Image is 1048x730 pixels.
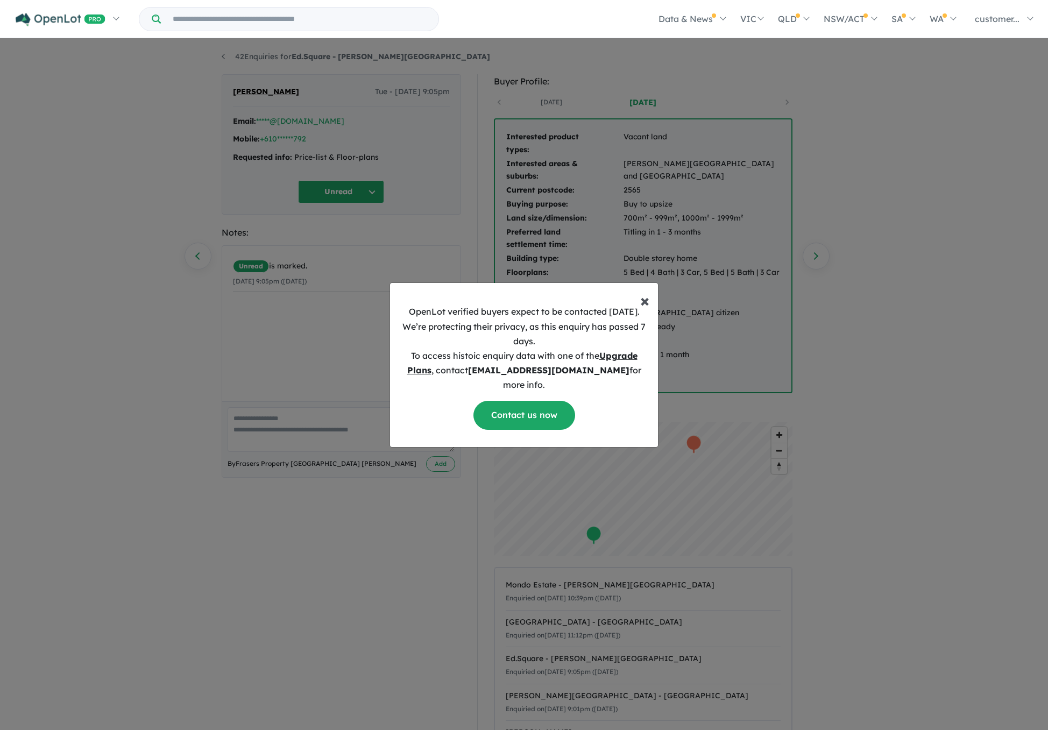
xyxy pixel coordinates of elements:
span: × [640,289,649,311]
p: OpenLot verified buyers expect to be contacted [DATE]. We’re protecting their privacy, as this en... [399,304,649,392]
b: [EMAIL_ADDRESS][DOMAIN_NAME] [468,365,629,375]
input: Try estate name, suburb, builder or developer [163,8,436,31]
img: Openlot PRO Logo White [16,13,105,26]
span: customer... [975,13,1019,24]
a: Contact us now [473,401,575,429]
